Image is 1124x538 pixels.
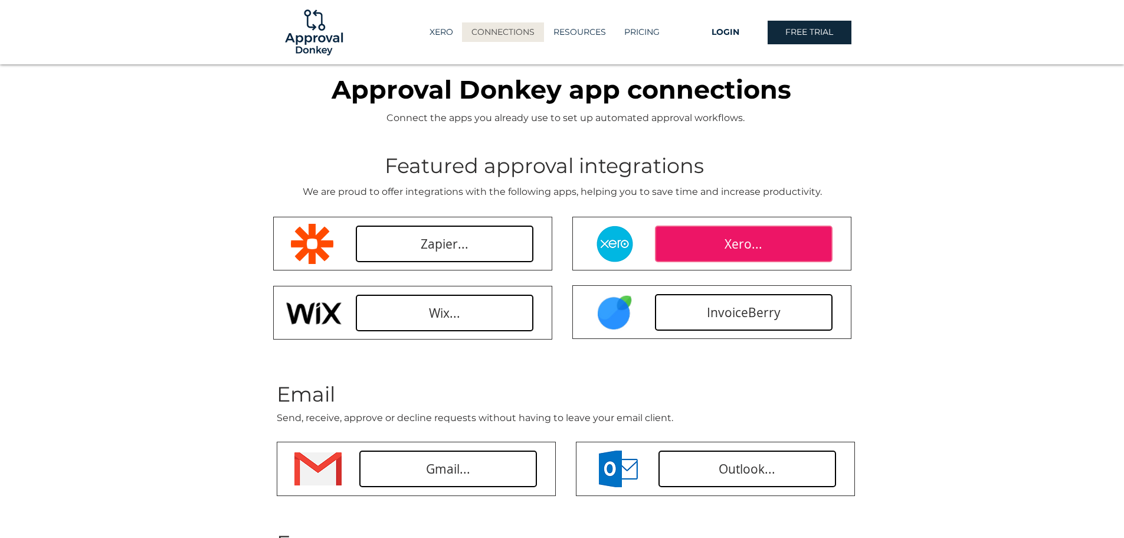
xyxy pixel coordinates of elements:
[655,226,833,262] a: Xero...
[658,451,836,487] a: Outlook...
[303,186,822,197] span: We are proud to offer integrations with the following apps, helping you to save time and increase...
[356,295,533,331] a: Wix...
[429,305,460,322] span: Wix...
[684,21,768,44] a: LOGIN
[280,294,343,331] img: Wix Logo.PNG
[655,294,833,331] a: InvoiceBerry
[385,153,704,178] span: Featured approval integrations
[291,224,333,264] img: zapier-logomark.png
[277,412,673,423] span: Send, receive, approve or decline requests without having to leave your email client.
[595,294,634,331] img: InvoiceBerry.PNG
[712,27,739,38] span: LOGIN
[544,22,615,42] div: RESOURCES
[424,22,459,42] p: XERO
[420,22,462,42] a: XERO
[386,112,745,123] span: Connect the apps you already use to set up automated approval workflows.
[548,22,612,42] p: RESOURCES
[405,22,684,42] nav: Site
[615,22,669,42] a: PRICING
[359,451,537,487] a: Gmail...
[725,236,762,253] span: Xero...
[332,74,791,105] span: Approval Donkey app connections
[294,452,342,485] img: Gmail.png
[599,451,638,487] img: Outlook.png
[785,27,833,38] span: FREE TRIAL
[282,1,346,64] img: Logo-01.png
[707,304,781,321] span: InvoiceBerry
[618,22,666,42] p: PRICING
[719,461,775,478] span: Outlook...
[421,236,468,253] span: Zapier...
[768,21,851,44] a: FREE TRIAL
[462,22,544,42] a: CONNECTIONS
[277,382,335,407] span: Email
[426,461,470,478] span: Gmail...
[466,22,540,42] p: CONNECTIONS
[595,226,634,262] img: Xero Circle.png
[356,226,533,262] a: Zapier...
